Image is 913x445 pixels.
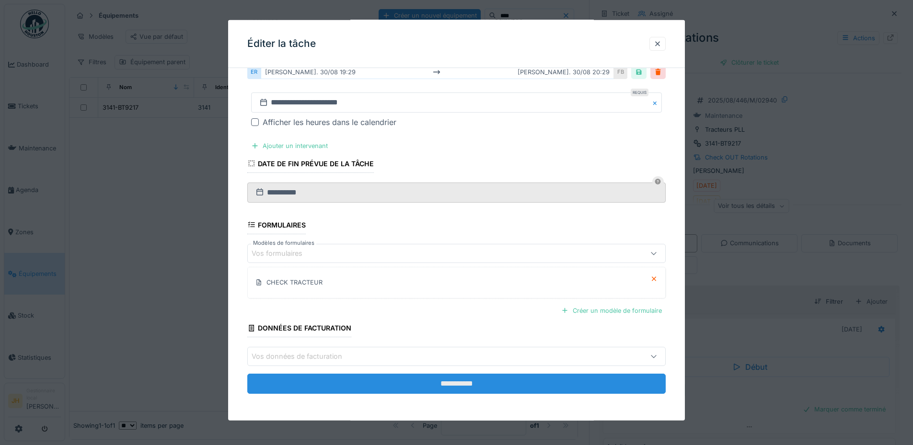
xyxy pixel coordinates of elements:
[261,65,614,79] div: [PERSON_NAME]. 30/08 19:29 [PERSON_NAME]. 30/08 20:29
[247,38,316,50] h3: Éditer la tâche
[651,92,662,113] button: Close
[247,217,306,234] div: Formulaires
[247,321,351,337] div: Données de facturation
[251,239,316,247] label: Modèles de formulaires
[247,156,374,172] div: Date de fin prévue de la tâche
[614,65,627,79] div: FB
[557,304,666,317] div: Créer un modèle de formulaire
[247,139,332,152] div: Ajouter un intervenant
[631,89,648,96] div: Requis
[252,351,356,362] div: Vos données de facturation
[263,116,396,128] div: Afficher les heures dans le calendrier
[266,278,323,287] div: CHECK TRACTEUR
[252,248,316,259] div: Vos formulaires
[247,65,261,79] div: ER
